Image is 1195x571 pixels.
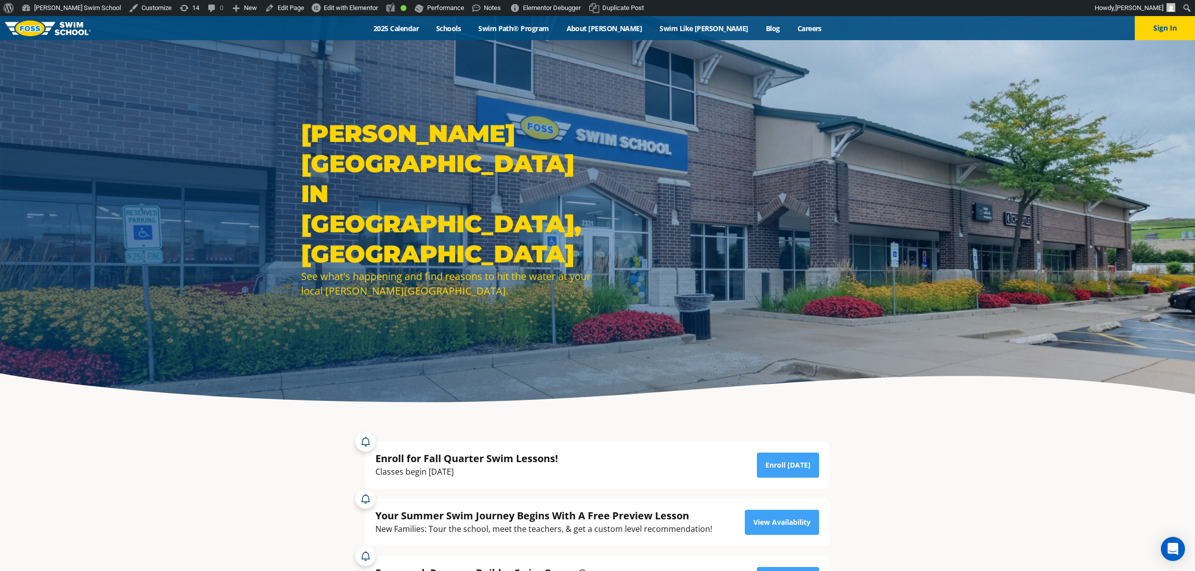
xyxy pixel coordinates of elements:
[375,522,712,536] div: New Families: Tour the school, meet the teachers, & get a custom level recommendation!
[375,509,712,522] div: Your Summer Swim Journey Begins With A Free Preview Lesson
[375,465,558,479] div: Classes begin [DATE]
[301,269,592,298] div: See what's happening and find reasons to hit the water at your local [PERSON_NAME][GEOGRAPHIC_DATA].
[301,118,592,269] h1: [PERSON_NAME][GEOGRAPHIC_DATA] in [GEOGRAPHIC_DATA], [GEOGRAPHIC_DATA]
[365,24,428,33] a: 2025 Calendar
[401,5,407,11] div: Good
[428,24,470,33] a: Schools
[745,510,819,535] a: View Availability
[375,452,558,465] div: Enroll for Fall Quarter Swim Lessons!
[651,24,757,33] a: Swim Like [PERSON_NAME]
[757,453,819,478] a: Enroll [DATE]
[5,21,91,36] img: FOSS Swim School Logo
[788,24,830,33] a: Careers
[1115,4,1163,12] span: [PERSON_NAME]
[1135,16,1195,40] button: Sign In
[1161,537,1185,561] div: Open Intercom Messenger
[324,4,378,12] span: Edit with Elementor
[558,24,651,33] a: About [PERSON_NAME]
[470,24,558,33] a: Swim Path® Program
[757,24,788,33] a: Blog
